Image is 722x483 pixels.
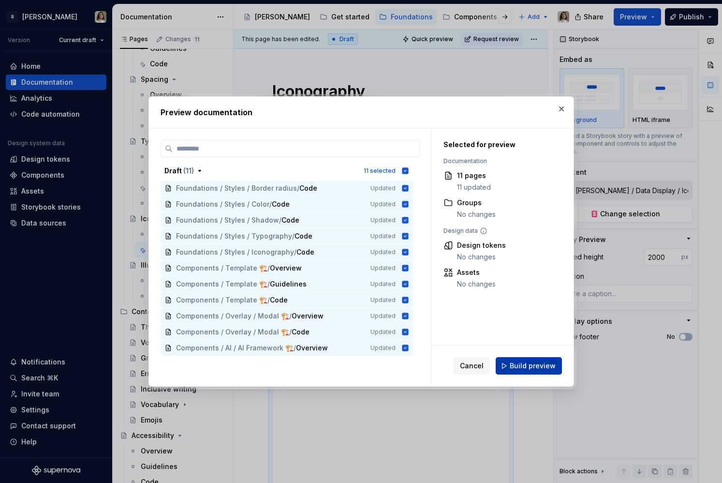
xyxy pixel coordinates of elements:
[457,241,506,250] div: Design tokens
[272,199,291,209] span: Code
[370,312,396,320] span: Updated
[176,343,294,353] span: Components / AI / AI Framework 🏗️
[364,167,396,175] div: 11 selected
[457,182,491,192] div: 11 updated
[292,327,311,337] span: Code
[267,295,270,305] span: /
[454,357,490,375] button: Cancel
[296,247,316,257] span: Code
[161,106,562,118] h2: Preview documentation
[457,279,496,289] div: No changes
[294,247,296,257] span: /
[176,311,289,321] span: Components / Overlay / Modal 🏗️
[510,361,556,371] span: Build preview
[370,248,396,256] span: Updated
[443,157,557,165] div: Documentation
[270,263,302,273] span: Overview
[457,171,491,181] div: 11 pages
[457,198,496,208] div: Groups
[370,280,396,288] span: Updated
[176,327,289,337] span: Components / Overlay / Modal 🏗️
[370,200,396,208] span: Updated
[164,166,194,176] div: Draft
[176,279,267,289] span: Components / Template 🏗️
[457,252,506,262] div: No changes
[496,357,562,375] button: Build preview
[370,264,396,272] span: Updated
[299,183,319,193] span: Code
[292,311,324,321] span: Overview
[183,166,194,175] span: ( 11 )
[161,163,413,179] button: Draft (11)11 selected
[176,231,292,241] span: Foundations / Styles / Typography
[269,199,272,209] span: /
[281,215,301,225] span: Code
[443,140,557,150] div: Selected for preview
[294,343,296,353] span: /
[457,210,496,219] div: No changes
[443,227,557,235] div: Design data
[267,263,270,273] span: /
[176,183,297,193] span: Foundations / Styles / Border radius
[176,215,279,225] span: Foundations / Styles / Shadow
[370,232,396,240] span: Updated
[267,279,270,289] span: /
[457,268,496,277] div: Assets
[370,216,396,224] span: Updated
[370,344,396,352] span: Updated
[289,311,292,321] span: /
[176,295,267,305] span: Components / Template 🏗️
[289,327,292,337] span: /
[270,295,289,305] span: Code
[279,215,281,225] span: /
[176,263,267,273] span: Components / Template 🏗️
[176,247,294,257] span: Foundations / Styles / Iconography
[370,184,396,192] span: Updated
[460,361,484,371] span: Cancel
[176,199,269,209] span: Foundations / Styles / Color
[295,231,314,241] span: Code
[370,296,396,304] span: Updated
[370,328,396,336] span: Updated
[297,183,299,193] span: /
[296,343,328,353] span: Overview
[292,231,295,241] span: /
[270,279,307,289] span: Guidelines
